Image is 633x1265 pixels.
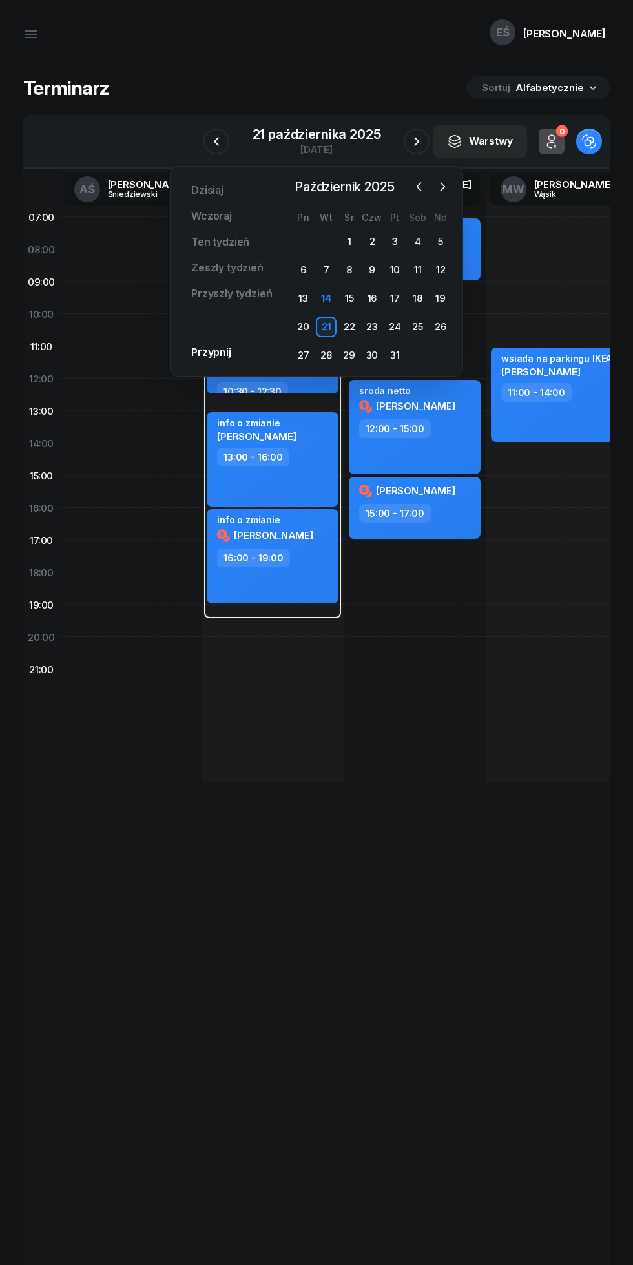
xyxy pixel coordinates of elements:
div: 15:00 - 17:00 [359,504,431,523]
div: 08:00 [23,233,59,266]
div: 18:00 [23,556,59,589]
div: 13:00 - 16:00 [217,448,289,466]
div: 11:00 - 14:00 [501,383,572,402]
div: 19:00 [23,589,59,621]
a: Dzisiaj [181,177,234,203]
span: AŚ [79,184,95,195]
div: 10 [384,260,405,280]
div: 26 [430,317,451,337]
div: [PERSON_NAME] [108,180,187,189]
div: 07:00 [23,201,59,233]
div: Pt [384,212,406,223]
a: Przyszły tydzień [181,280,282,306]
div: Wt [315,212,337,223]
div: 29 [296,236,308,247]
div: sroda netto [359,385,455,396]
span: [PERSON_NAME] [376,485,455,497]
span: [PERSON_NAME] [501,366,581,378]
div: 19 [430,288,451,309]
a: Ten tydzień [181,229,260,255]
div: 28 [316,345,337,366]
div: Sob [406,212,429,223]
div: 25 [408,317,428,337]
div: 0 [555,125,568,137]
div: 29 [339,345,360,366]
div: 8 [339,260,360,280]
div: 4 [408,231,428,252]
span: [PERSON_NAME] [217,430,296,443]
div: 2 [362,231,382,252]
div: 21 października 2025 [253,128,381,141]
div: 21:00 [23,653,59,685]
div: 17 [384,288,405,309]
div: 22 [339,317,360,337]
a: AŚ[PERSON_NAME]Śniedziewski [64,172,198,206]
a: Przypnij [181,340,242,366]
div: Nd [430,212,452,223]
span: Alfabetycznie [515,81,584,94]
div: 17:00 [23,524,59,556]
span: Październik 2025 [289,176,399,197]
div: 23 [362,317,382,337]
div: 16:00 - 19:00 [217,549,290,567]
a: MW[PERSON_NAME]Wąsik [490,172,624,206]
a: Wczoraj [181,203,242,229]
div: 21 [316,317,337,337]
button: Sortuj Alfabetycznie [466,76,610,99]
div: 20:00 [23,621,59,653]
button: 0 [539,129,565,154]
div: 24 [384,317,405,337]
div: 5 [430,231,451,252]
div: 14:00 [23,427,59,459]
div: [PERSON_NAME] [534,180,614,189]
div: 16 [362,288,382,309]
div: 15:00 [23,459,59,492]
div: 3 [384,231,405,252]
div: 12:00 - 15:00 [359,419,431,438]
div: 9 [362,260,382,280]
h1: Terminarz [23,76,109,99]
div: 1 [339,231,360,252]
div: wsiada na parkingu IKEA [501,353,612,364]
div: [DATE] [253,145,381,154]
div: info o zmianie [217,514,313,525]
div: 18 [408,288,428,309]
div: 12 [430,260,451,280]
div: 12:00 [23,362,59,395]
div: 7 [316,260,337,280]
div: 20 [293,317,314,337]
div: Wąsik [534,190,596,198]
span: [PERSON_NAME] [376,400,455,412]
div: 11:00 [23,330,59,362]
div: [PERSON_NAME] [523,28,606,39]
div: Śr [338,212,360,223]
div: 10:00 [23,298,59,330]
div: 15 [339,288,360,309]
div: 16:00 [23,492,59,524]
div: 31 [384,345,405,366]
div: 27 [293,345,314,366]
div: Pn [292,212,315,223]
a: Zeszły tydzień [181,255,274,280]
div: 13 [293,288,314,309]
span: Sortuj [482,82,513,94]
div: 13:00 [23,395,59,427]
div: 6 [293,260,314,280]
div: 10:30 - 12:30 [217,382,288,401]
div: 09:00 [23,266,59,298]
div: 14 [316,288,337,309]
button: Warstwy [433,125,527,158]
div: 30 [320,236,331,247]
div: Śniedziewski [108,190,170,198]
span: MW [503,184,524,195]
div: Czw [360,212,383,223]
div: Warstwy [447,134,513,149]
div: 11 [408,260,428,280]
div: info o zmianie [217,417,296,428]
span: [PERSON_NAME] [234,529,313,541]
div: 30 [362,345,382,366]
span: EŚ [496,27,510,38]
